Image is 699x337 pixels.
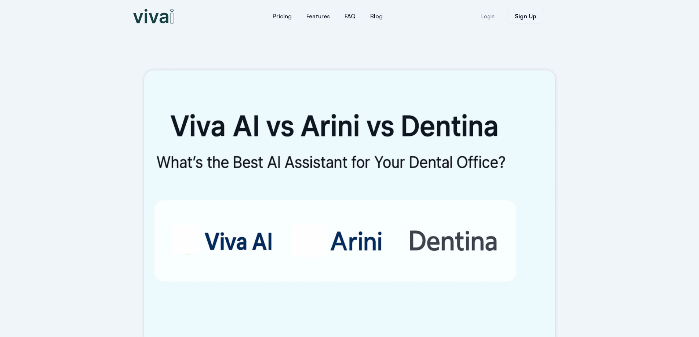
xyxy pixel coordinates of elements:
[515,13,536,19] span: Sign Up
[363,7,390,25] a: Blog
[265,7,299,25] a: Pricing
[299,7,337,25] a: Features
[221,7,434,25] nav: Menu
[481,14,495,19] span: Login
[337,7,363,25] a: FAQ
[507,9,544,23] a: Sign Up
[472,9,503,23] a: Login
